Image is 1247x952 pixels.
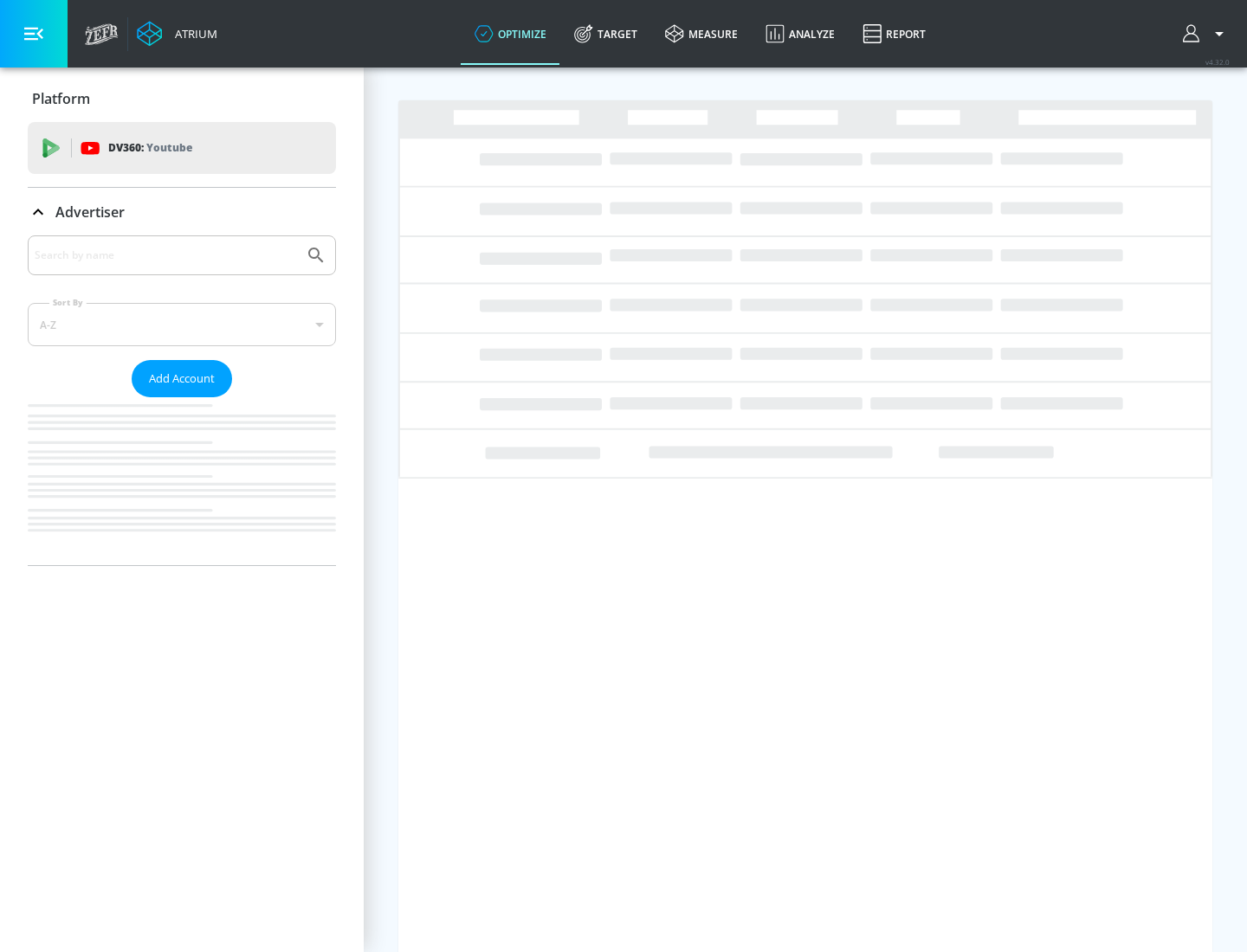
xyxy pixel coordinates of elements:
input: Search by name [35,244,297,267]
a: Atrium [137,21,217,47]
p: Youtube [146,138,192,157]
a: Report [849,3,940,65]
div: Atrium [168,26,217,42]
p: Advertiser [55,203,125,222]
button: Add Account [132,360,232,397]
a: optimize [461,3,560,65]
a: measure [651,3,752,65]
a: Analyze [752,3,849,65]
a: Target [560,3,651,65]
label: Sort By [49,297,87,308]
div: A-Z [28,303,336,346]
div: Advertiser [28,188,336,236]
span: Add Account [149,369,215,389]
div: Platform [28,74,336,123]
p: Platform [32,89,90,108]
div: DV360: Youtube [28,122,336,174]
nav: list of Advertiser [28,397,336,565]
div: Advertiser [28,235,336,565]
span: v 4.32.0 [1205,57,1230,67]
p: DV360: [108,138,192,158]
